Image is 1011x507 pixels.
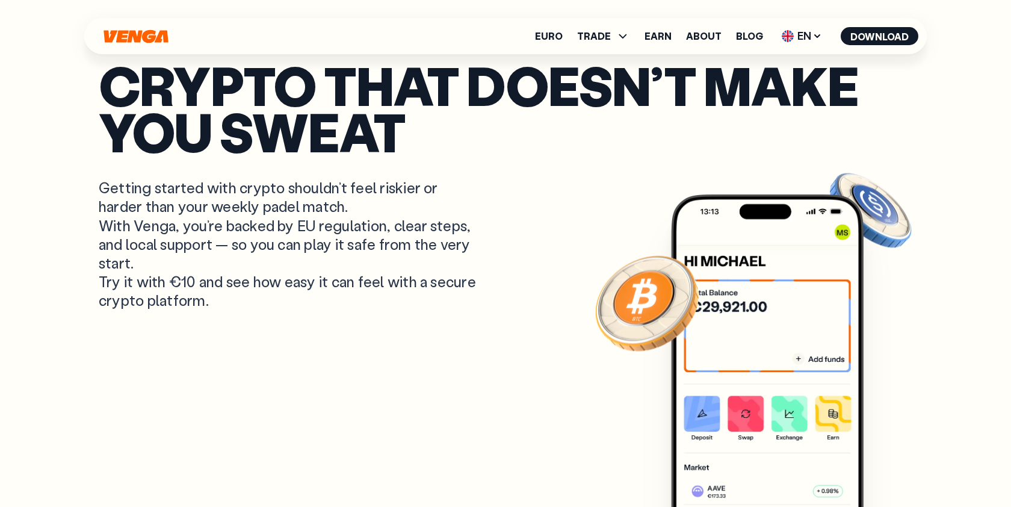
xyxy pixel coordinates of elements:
img: flag-uk [782,30,794,42]
span: EN [778,26,826,46]
a: Euro [535,31,563,41]
p: Getting started with crypto shouldn’t feel riskier or harder than your weekly padel match. With V... [99,178,479,309]
a: Earn [645,31,672,41]
span: TRADE [577,31,611,41]
a: Blog [736,31,763,41]
button: Download [841,27,918,45]
img: USDC coin [827,167,914,254]
p: Crypto that doesn’t make you sweat [99,62,912,154]
img: Bitcoin [593,249,701,357]
span: TRADE [577,29,630,43]
svg: Home [102,30,170,43]
a: About [686,31,722,41]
